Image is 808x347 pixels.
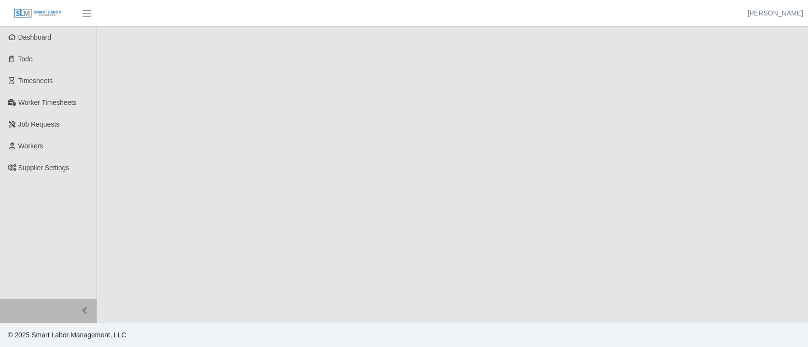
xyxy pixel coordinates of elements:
img: SLM Logo [14,8,62,19]
span: Dashboard [18,33,52,41]
span: Job Requests [18,120,60,128]
a: [PERSON_NAME] [748,8,803,18]
span: Timesheets [18,77,53,85]
span: Todo [18,55,33,63]
span: © 2025 Smart Labor Management, LLC [8,331,126,339]
span: Worker Timesheets [18,99,76,106]
span: Supplier Settings [18,164,70,172]
span: Workers [18,142,43,150]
